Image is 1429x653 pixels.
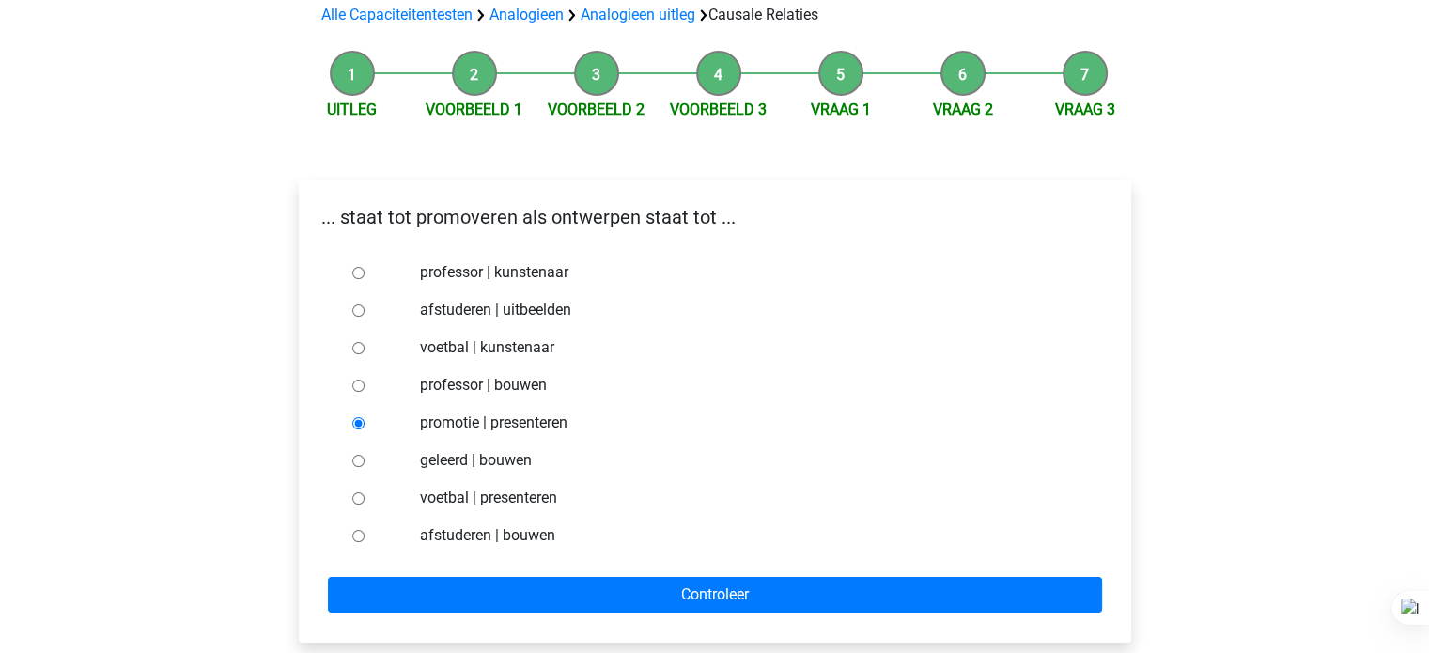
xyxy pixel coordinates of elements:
[420,449,1070,472] label: geleerd | bouwen
[328,577,1102,613] input: Controleer
[420,412,1070,434] label: promotie | presenteren
[811,101,871,118] a: Vraag 1
[548,101,645,118] a: Voorbeeld 2
[426,101,522,118] a: Voorbeeld 1
[321,6,473,23] a: Alle Capaciteitentesten
[327,101,377,118] a: Uitleg
[420,487,1070,509] label: voetbal | presenteren
[1055,101,1115,118] a: Vraag 3
[489,6,564,23] a: Analogieen
[670,101,767,118] a: Voorbeeld 3
[420,374,1070,396] label: professor | bouwen
[420,261,1070,284] label: professor | kunstenaar
[420,299,1070,321] label: afstuderen | uitbeelden
[314,4,1116,26] div: Causale Relaties
[420,336,1070,359] label: voetbal | kunstenaar
[933,101,993,118] a: Vraag 2
[581,6,695,23] a: Analogieen uitleg
[420,524,1070,547] label: afstuderen | bouwen
[314,203,1116,231] p: ... staat tot promoveren als ontwerpen staat tot ...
